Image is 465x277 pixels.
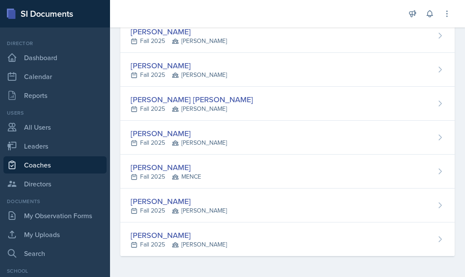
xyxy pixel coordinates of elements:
a: Coaches [3,156,107,174]
div: [PERSON_NAME] [131,26,227,37]
div: Fall 2025 [131,37,227,46]
span: [PERSON_NAME] [172,70,227,79]
div: [PERSON_NAME] [131,195,227,207]
a: Dashboard [3,49,107,66]
span: [PERSON_NAME] [172,240,227,249]
div: Director [3,40,107,47]
a: My Uploads [3,226,107,243]
a: Leaders [3,137,107,155]
div: School [3,267,107,275]
a: [PERSON_NAME] [PERSON_NAME] Fall 2025[PERSON_NAME] [120,87,455,121]
span: MENCE [172,172,201,181]
a: Reports [3,87,107,104]
div: Fall 2025 [131,240,227,249]
a: Directors [3,175,107,192]
div: Fall 2025 [131,138,227,147]
span: [PERSON_NAME] [172,206,227,215]
div: Fall 2025 [131,172,201,181]
span: [PERSON_NAME] [172,37,227,46]
a: [PERSON_NAME] Fall 2025[PERSON_NAME] [120,121,455,155]
div: [PERSON_NAME] [131,60,227,71]
span: [PERSON_NAME] [172,104,227,113]
a: Search [3,245,107,262]
span: [PERSON_NAME] [172,138,227,147]
a: All Users [3,119,107,136]
div: [PERSON_NAME] [131,161,201,173]
a: [PERSON_NAME] Fall 2025MENCE [120,155,455,189]
div: Fall 2025 [131,206,227,215]
a: [PERSON_NAME] Fall 2025[PERSON_NAME] [120,53,455,87]
a: [PERSON_NAME] Fall 2025[PERSON_NAME] [120,19,455,53]
div: [PERSON_NAME] [131,128,227,139]
div: Fall 2025 [131,70,227,79]
div: [PERSON_NAME] [131,229,227,241]
a: My Observation Forms [3,207,107,224]
a: [PERSON_NAME] Fall 2025[PERSON_NAME] [120,222,455,256]
div: Fall 2025 [131,104,253,113]
div: Users [3,109,107,117]
a: [PERSON_NAME] Fall 2025[PERSON_NAME] [120,189,455,222]
div: [PERSON_NAME] [PERSON_NAME] [131,94,253,105]
div: Documents [3,198,107,205]
a: Calendar [3,68,107,85]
